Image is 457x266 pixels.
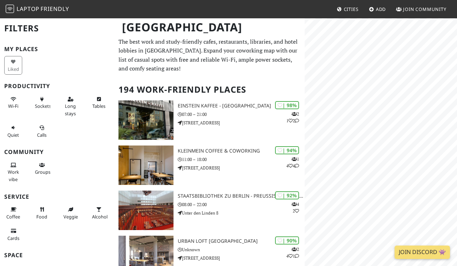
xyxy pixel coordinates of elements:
h3: KleinMein Coffee & Coworking [178,148,305,154]
h3: Service [4,193,110,200]
p: [STREET_ADDRESS] [178,255,305,261]
p: 1 4 4 [286,156,299,169]
h2: Filters [4,18,110,39]
p: 07:00 – 21:00 [178,111,305,118]
span: Alcohol [92,214,108,220]
a: KleinMein Coffee & Coworking | 94% 144 KleinMein Coffee & Coworking 11:00 – 18:00 [STREET_ADDRESS] [114,146,305,185]
button: Long stays [61,93,79,119]
button: Tables [90,93,108,112]
button: Veggie [61,204,79,222]
button: Coffee [4,204,22,222]
a: Cities [334,3,361,16]
div: | 92% [275,191,299,199]
p: 08:00 – 22:00 [178,201,305,208]
h2: 194 Work-Friendly Places [118,79,300,100]
span: Add [376,6,386,12]
span: Friendly [41,5,69,13]
img: LaptopFriendly [6,5,14,13]
button: Groups [33,159,51,178]
span: Work-friendly tables [92,103,105,109]
a: LaptopFriendly LaptopFriendly [6,3,69,16]
span: Long stays [65,103,76,116]
span: Coffee [6,214,20,220]
a: Join Discord 👾 [395,246,450,259]
div: | 98% [275,101,299,109]
p: 2 1 2 [286,111,299,124]
span: Cities [344,6,359,12]
span: Laptop [17,5,39,13]
a: Staatsbibliothek zu Berlin - Preußischer Kulturbesitz | 92% 42 Staatsbibliothek zu Berlin - Preuß... [114,191,305,230]
button: Sockets [33,93,51,112]
img: Einstein Kaffee - Charlottenburg [118,100,173,140]
button: Cards [4,225,22,244]
button: Work vibe [4,159,22,185]
button: Quiet [4,122,22,141]
img: Staatsbibliothek zu Berlin - Preußischer Kulturbesitz [118,191,173,230]
p: 11:00 – 18:00 [178,156,305,163]
span: Power sockets [35,103,51,109]
button: Alcohol [90,204,108,222]
p: Unknown [178,246,305,253]
h3: My Places [4,46,110,52]
p: [STREET_ADDRESS] [178,165,305,171]
button: Food [33,204,51,222]
span: Credit cards [7,235,19,241]
span: People working [8,169,19,182]
button: Wi-Fi [4,93,22,112]
h3: Einstein Kaffee - [GEOGRAPHIC_DATA] [178,103,305,109]
a: Join Community [393,3,449,16]
span: Veggie [63,214,78,220]
div: | 94% [275,146,299,154]
a: Add [366,3,389,16]
span: Group tables [35,169,50,175]
h3: URBAN LOFT [GEOGRAPHIC_DATA] [178,238,305,244]
span: Video/audio calls [37,132,47,138]
p: [STREET_ADDRESS] [178,119,305,126]
span: Food [36,214,47,220]
h3: Space [4,252,110,259]
span: Stable Wi-Fi [8,103,18,109]
p: 4 2 [292,201,299,214]
a: Einstein Kaffee - Charlottenburg | 98% 212 Einstein Kaffee - [GEOGRAPHIC_DATA] 07:00 – 21:00 [STR... [114,100,305,140]
img: KleinMein Coffee & Coworking [118,146,173,185]
div: | 90% [275,236,299,245]
p: The best work and study-friendly cafes, restaurants, libraries, and hotel lobbies in [GEOGRAPHIC_... [118,37,300,73]
span: Quiet [7,132,19,138]
h1: [GEOGRAPHIC_DATA] [116,18,303,37]
h3: Staatsbibliothek zu Berlin - Preußischer Kulturbesitz [178,193,305,199]
h3: Productivity [4,83,110,89]
span: Join Community [403,6,446,12]
button: Calls [33,122,51,141]
p: Unter den Linden 8 [178,210,305,216]
h3: Community [4,149,110,155]
p: 2 4 1 [286,246,299,259]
